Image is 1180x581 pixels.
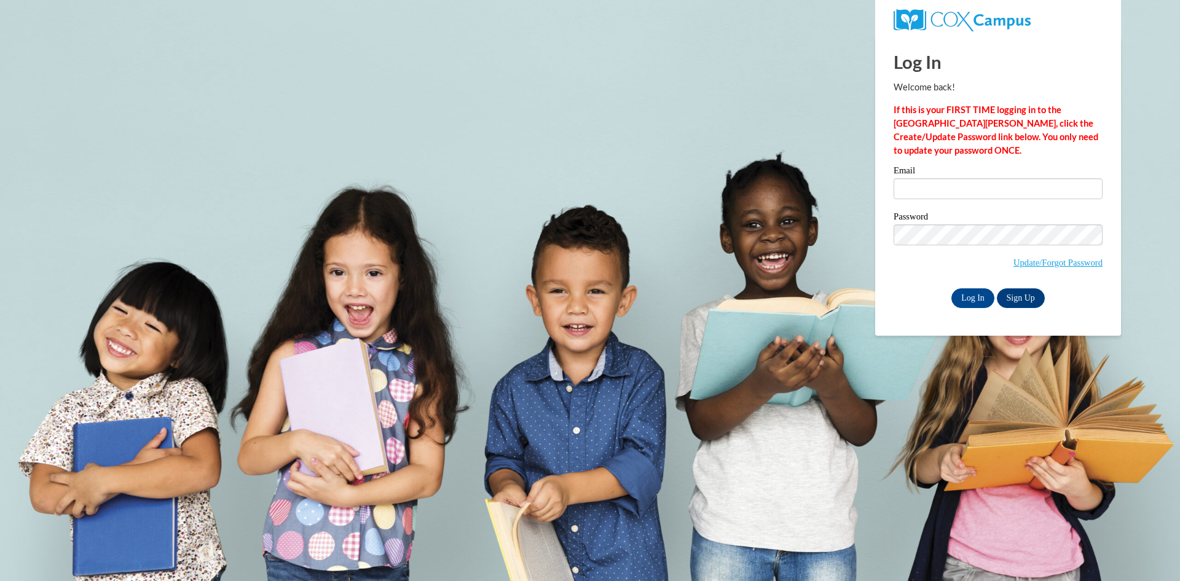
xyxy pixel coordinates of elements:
[894,9,1031,31] img: COX Campus
[894,166,1103,178] label: Email
[997,288,1045,308] a: Sign Up
[951,288,994,308] input: Log In
[894,49,1103,74] h1: Log In
[894,14,1031,25] a: COX Campus
[894,105,1098,156] strong: If this is your FIRST TIME logging in to the [GEOGRAPHIC_DATA][PERSON_NAME], click the Create/Upd...
[894,81,1103,94] p: Welcome back!
[1013,258,1103,267] a: Update/Forgot Password
[894,212,1103,224] label: Password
